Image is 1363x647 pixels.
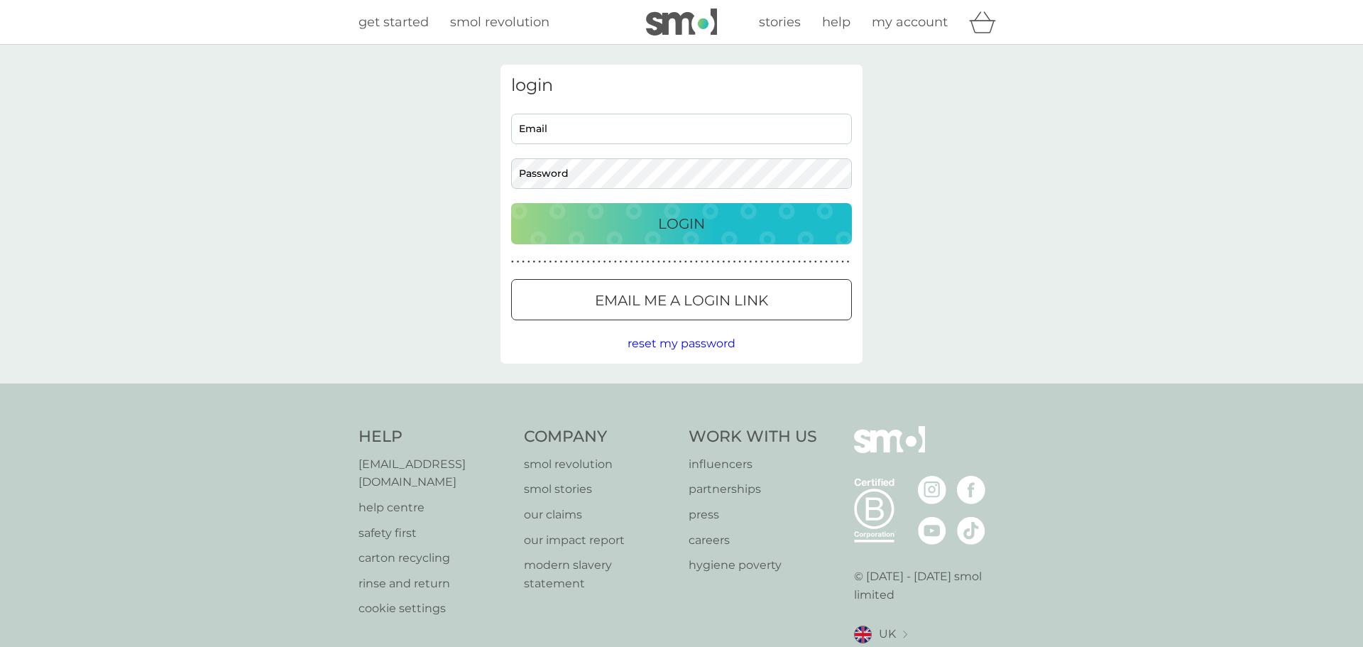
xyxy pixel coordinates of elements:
[771,259,774,266] p: ●
[836,259,839,266] p: ●
[831,259,833,266] p: ●
[701,259,704,266] p: ●
[733,259,736,266] p: ●
[652,259,655,266] p: ●
[918,476,946,504] img: visit the smol Instagram page
[822,14,850,30] span: help
[524,531,675,550] a: our impact report
[777,259,779,266] p: ●
[957,476,985,504] img: visit the smol Facebook page
[903,631,907,638] img: select a new location
[614,259,617,266] p: ●
[524,480,675,499] a: smol stories
[854,567,1005,604] p: © [DATE] - [DATE] smol limited
[524,455,675,474] p: smol revolution
[358,14,429,30] span: get started
[524,506,675,524] a: our claims
[722,259,725,266] p: ●
[358,455,510,491] a: [EMAIL_ADDRESS][DOMAIN_NAME]
[765,259,768,266] p: ●
[684,259,687,266] p: ●
[358,426,510,448] h4: Help
[793,259,796,266] p: ●
[517,259,520,266] p: ●
[358,12,429,33] a: get started
[522,259,525,266] p: ●
[872,12,948,33] a: my account
[854,626,872,643] img: UK flag
[592,259,595,266] p: ●
[717,259,720,266] p: ●
[969,8,1005,36] div: basket
[524,556,675,592] a: modern slavery statement
[804,259,806,266] p: ●
[358,599,510,618] a: cookie settings
[750,259,752,266] p: ●
[728,259,730,266] p: ●
[527,259,530,266] p: ●
[825,259,828,266] p: ●
[595,289,768,312] p: Email me a login link
[657,259,660,266] p: ●
[603,259,606,266] p: ●
[689,506,817,524] a: press
[544,259,547,266] p: ●
[646,9,717,36] img: smol
[608,259,611,266] p: ●
[872,14,948,30] span: my account
[711,259,714,266] p: ●
[587,259,590,266] p: ●
[620,259,623,266] p: ●
[630,259,633,266] p: ●
[841,259,844,266] p: ●
[358,549,510,567] a: carton recycling
[918,516,946,545] img: visit the smol Youtube page
[358,575,510,593] a: rinse and return
[822,12,850,33] a: help
[689,455,817,474] a: influencers
[625,259,628,266] p: ●
[695,259,698,266] p: ●
[689,426,817,448] h4: Work With Us
[663,259,666,266] p: ●
[668,259,671,266] p: ●
[689,556,817,575] a: hygiene poverty
[738,259,741,266] p: ●
[511,203,852,244] button: Login
[820,259,823,266] p: ●
[358,499,510,517] a: help centre
[706,259,709,266] p: ●
[957,516,985,545] img: visit the smol Tiktok page
[598,259,601,266] p: ●
[641,259,644,266] p: ●
[814,259,817,266] p: ●
[450,14,549,30] span: smol revolution
[571,259,574,266] p: ●
[511,259,514,266] p: ●
[511,75,852,96] h3: login
[759,14,801,30] span: stories
[689,531,817,550] a: careers
[689,480,817,499] a: partnerships
[511,279,852,320] button: Email me a login link
[358,524,510,543] a: safety first
[744,259,747,266] p: ●
[554,259,557,266] p: ●
[524,426,675,448] h4: Company
[658,212,705,235] p: Login
[879,625,896,643] span: UK
[787,259,790,266] p: ●
[755,259,757,266] p: ●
